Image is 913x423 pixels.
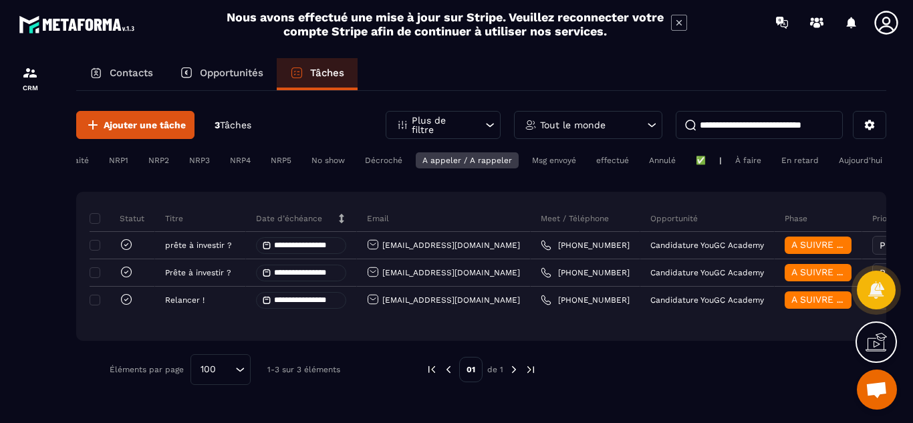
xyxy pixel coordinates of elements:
p: 01 [459,357,483,382]
p: de 1 [487,364,503,375]
div: À faire [729,152,768,168]
div: Ouvrir le chat [857,370,897,410]
span: 100 [196,362,221,377]
div: En retard [775,152,825,168]
div: Annulé [642,152,682,168]
p: 3 [215,119,251,132]
p: prête à investir ? [165,241,232,250]
img: prev [442,364,454,376]
img: prev [426,364,438,376]
p: Contacts [110,67,153,79]
p: Meet / Téléphone [541,213,609,224]
div: Msg envoyé [525,152,583,168]
p: Plus de filtre [412,116,471,134]
h2: Nous avons effectué une mise à jour sur Stripe. Veuillez reconnecter votre compte Stripe afin de ... [226,10,664,38]
div: ✅ [689,152,712,168]
span: A SUIVRE ⏳ [791,267,848,277]
button: Ajouter une tâche [76,111,194,139]
a: Contacts [76,58,166,90]
p: Candidature YouGC Academy [650,241,764,250]
a: formationformationCRM [3,55,57,102]
p: Titre [165,213,183,224]
span: A SUIVRE ⏳ [791,239,848,250]
p: Tâches [310,67,344,79]
div: NRP3 [182,152,217,168]
img: logo [19,12,139,37]
p: Date d’échéance [256,213,322,224]
a: [PHONE_NUMBER] [541,267,630,278]
div: No show [305,152,352,168]
div: Décroché [358,152,409,168]
a: [PHONE_NUMBER] [541,240,630,251]
p: Opportunité [650,213,698,224]
div: Search for option [190,354,251,385]
p: CRM [3,84,57,92]
div: NRP2 [142,152,176,168]
p: Email [367,213,389,224]
p: Prête à investir ? [165,268,231,277]
span: Ajouter une tâche [104,118,186,132]
p: Priorité [872,213,900,224]
p: Statut [93,213,144,224]
p: Candidature YouGC Academy [650,268,764,277]
input: Search for option [221,362,232,377]
div: NRP5 [264,152,298,168]
div: NRP1 [102,152,135,168]
div: A appeler / A rappeler [416,152,519,168]
span: A SUIVRE ⏳ [791,294,848,305]
div: effectué [590,152,636,168]
p: Opportunités [200,67,263,79]
a: [PHONE_NUMBER] [541,295,630,305]
a: Opportunités [166,58,277,90]
p: Candidature YouGC Academy [650,295,764,305]
img: next [525,364,537,376]
a: Tâches [277,58,358,90]
div: Aujourd'hui [832,152,889,168]
p: | [719,156,722,165]
div: NRP4 [223,152,257,168]
img: formation [22,65,38,81]
p: Phase [785,213,807,224]
img: next [508,364,520,376]
p: Éléments par page [110,365,184,374]
p: 1-3 sur 3 éléments [267,365,340,374]
p: Relancer ! [165,295,205,305]
span: Tâches [220,120,251,130]
p: Tout le monde [540,120,606,130]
